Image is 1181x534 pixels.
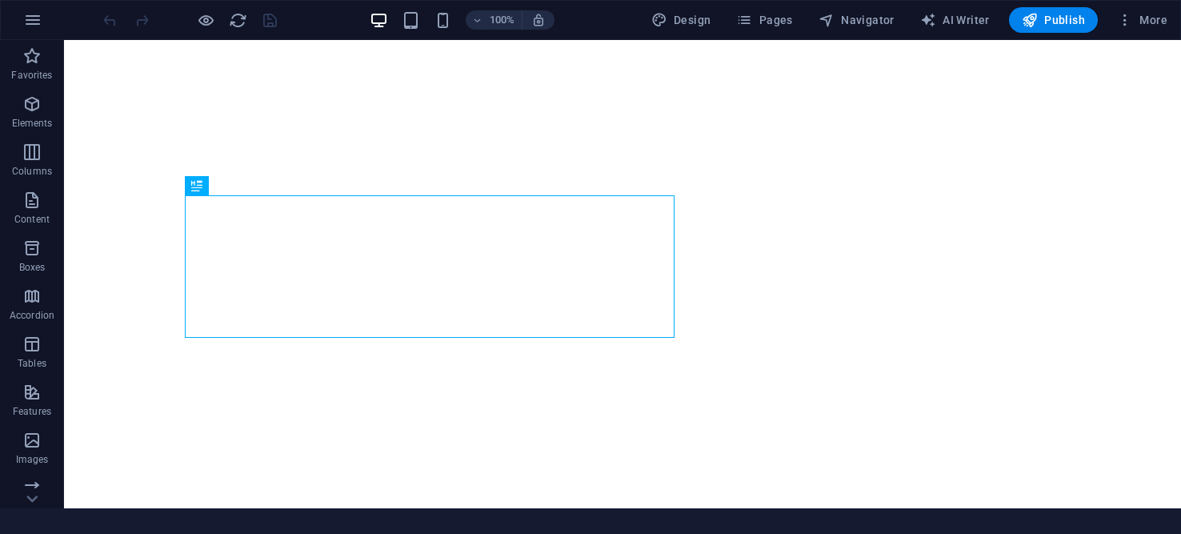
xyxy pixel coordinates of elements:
[490,10,515,30] h6: 100%
[651,12,711,28] span: Design
[18,357,46,370] p: Tables
[466,10,522,30] button: 100%
[13,405,51,418] p: Features
[920,12,990,28] span: AI Writer
[229,11,247,30] i: Reload page
[819,12,895,28] span: Navigator
[645,7,718,33] button: Design
[196,10,215,30] button: Click here to leave preview mode and continue editing
[228,10,247,30] button: reload
[14,213,50,226] p: Content
[1022,12,1085,28] span: Publish
[645,7,718,33] div: Design (Ctrl+Alt+Y)
[736,12,792,28] span: Pages
[19,261,46,274] p: Boxes
[730,7,799,33] button: Pages
[1009,7,1098,33] button: Publish
[10,309,54,322] p: Accordion
[1111,7,1174,33] button: More
[812,7,901,33] button: Navigator
[531,13,546,27] i: On resize automatically adjust zoom level to fit chosen device.
[914,7,996,33] button: AI Writer
[12,165,52,178] p: Columns
[1117,12,1167,28] span: More
[16,453,49,466] p: Images
[11,69,52,82] p: Favorites
[12,117,53,130] p: Elements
